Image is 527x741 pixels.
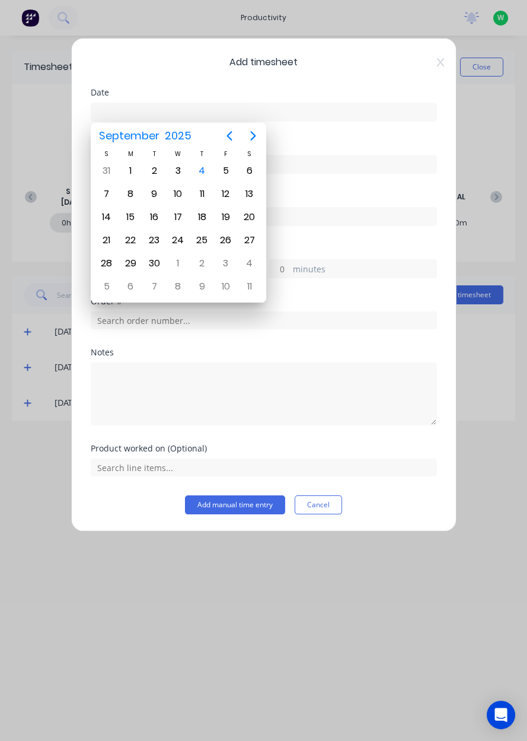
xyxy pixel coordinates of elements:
div: Monday, September 15, 2025 [122,208,139,226]
div: Monday, September 8, 2025 [122,185,139,203]
div: Sunday, September 14, 2025 [98,208,116,226]
div: W [166,149,190,159]
div: Tuesday, September 23, 2025 [145,231,163,249]
input: Search line items... [91,459,437,476]
label: minutes [293,263,436,278]
button: September2025 [92,125,199,147]
div: Thursday, September 11, 2025 [193,185,211,203]
div: Monday, September 22, 2025 [122,231,139,249]
div: Thursday, October 9, 2025 [193,278,211,295]
div: Saturday, September 20, 2025 [241,208,258,226]
span: September [97,125,162,147]
div: Friday, September 19, 2025 [217,208,235,226]
button: Cancel [295,495,342,514]
div: Monday, September 1, 2025 [122,162,139,180]
div: Tuesday, September 30, 2025 [145,255,163,272]
div: Monday, September 29, 2025 [122,255,139,272]
div: Friday, September 26, 2025 [217,231,235,249]
div: S [95,149,119,159]
div: Wednesday, September 10, 2025 [169,185,187,203]
div: T [190,149,213,159]
div: Open Intercom Messenger [487,701,515,729]
div: F [214,149,238,159]
div: Tuesday, September 16, 2025 [145,208,163,226]
div: M [119,149,142,159]
div: Product worked on (Optional) [91,444,437,453]
div: Tuesday, September 9, 2025 [145,185,163,203]
div: Monday, October 6, 2025 [122,278,139,295]
span: Add timesheet [91,55,437,69]
div: Wednesday, October 8, 2025 [169,278,187,295]
button: Next page [241,124,265,148]
div: Wednesday, September 17, 2025 [169,208,187,226]
div: Sunday, September 7, 2025 [98,185,116,203]
div: Order # [91,297,437,306]
div: Saturday, October 11, 2025 [241,278,258,295]
div: Wednesday, October 1, 2025 [169,255,187,272]
span: 2025 [162,125,194,147]
div: Saturday, September 6, 2025 [241,162,258,180]
input: 0 [269,260,290,278]
div: Thursday, September 25, 2025 [193,231,211,249]
div: Friday, October 10, 2025 [217,278,235,295]
div: Saturday, September 27, 2025 [241,231,258,249]
div: Friday, October 3, 2025 [217,255,235,272]
div: Sunday, August 31, 2025 [98,162,116,180]
button: Add manual time entry [185,495,285,514]
div: Sunday, September 28, 2025 [98,255,116,272]
div: Sunday, September 21, 2025 [98,231,116,249]
div: Thursday, September 18, 2025 [193,208,211,226]
div: S [238,149,261,159]
div: Tuesday, October 7, 2025 [145,278,163,295]
div: Tuesday, September 2, 2025 [145,162,163,180]
div: Notes [91,348,437,357]
div: Friday, September 5, 2025 [217,162,235,180]
div: Date [91,88,437,97]
div: Today, Thursday, September 4, 2025 [193,162,211,180]
div: T [142,149,166,159]
div: Wednesday, September 24, 2025 [169,231,187,249]
div: Saturday, October 4, 2025 [241,255,258,272]
div: Saturday, September 13, 2025 [241,185,258,203]
button: Previous page [218,124,241,148]
input: Search order number... [91,311,437,329]
div: Thursday, October 2, 2025 [193,255,211,272]
div: Sunday, October 5, 2025 [98,278,116,295]
div: Wednesday, September 3, 2025 [169,162,187,180]
div: Friday, September 12, 2025 [217,185,235,203]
